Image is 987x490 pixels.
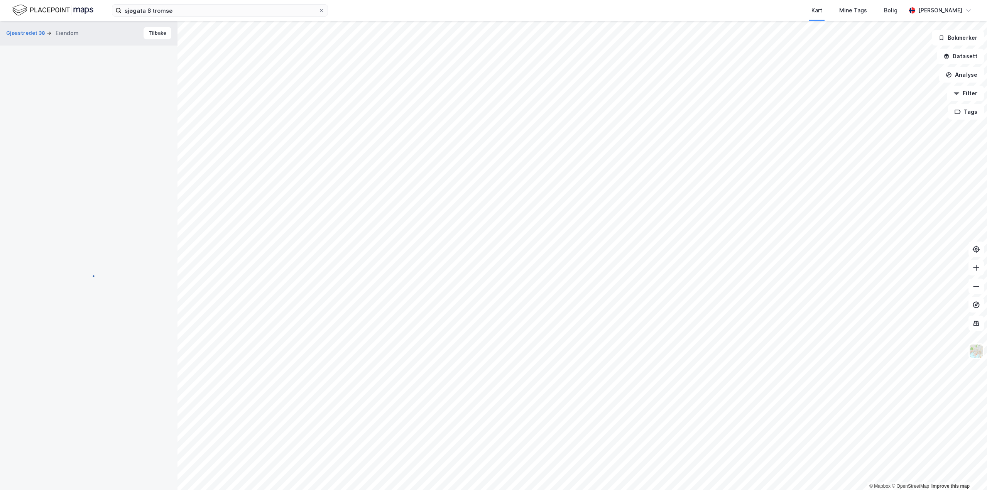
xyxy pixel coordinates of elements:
[948,453,987,490] div: Kontrollprogram for chat
[931,483,970,489] a: Improve this map
[948,453,987,490] iframe: Chat Widget
[969,344,984,358] img: Z
[811,6,822,15] div: Kart
[884,6,897,15] div: Bolig
[937,49,984,64] button: Datasett
[948,104,984,120] button: Tags
[839,6,867,15] div: Mine Tags
[83,269,95,282] img: spinner.a6d8c91a73a9ac5275cf975e30b51cfb.svg
[6,29,47,37] button: Gjøastredet 38
[939,67,984,83] button: Analyse
[932,30,984,46] button: Bokmerker
[12,3,93,17] img: logo.f888ab2527a4732fd821a326f86c7f29.svg
[892,483,929,489] a: OpenStreetMap
[947,86,984,101] button: Filter
[144,27,171,39] button: Tilbake
[56,29,79,38] div: Eiendom
[122,5,318,16] input: Søk på adresse, matrikkel, gårdeiere, leietakere eller personer
[918,6,962,15] div: [PERSON_NAME]
[869,483,891,489] a: Mapbox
